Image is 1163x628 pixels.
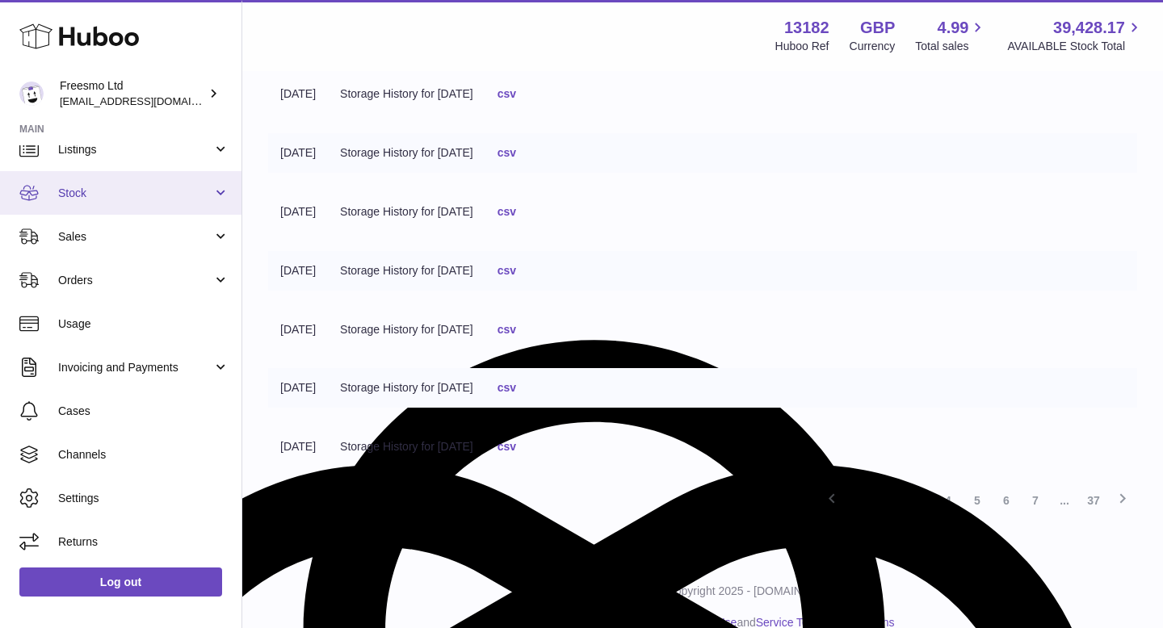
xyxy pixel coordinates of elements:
span: Listings [58,142,212,157]
a: 7 [1021,486,1050,515]
a: csv [498,381,516,394]
span: 4.99 [938,17,969,39]
strong: GBP [860,17,895,39]
td: Storage History for [DATE] [328,74,485,114]
td: [DATE] [268,74,328,114]
a: 4 [934,486,963,515]
span: Orders [58,273,212,288]
td: Storage History for [DATE] [328,133,485,173]
p: All Rights Reserved. Copyright 2025 - [DOMAIN_NAME] [255,584,1150,599]
a: csv [498,205,516,218]
div: Currency [850,39,896,54]
span: Invoicing and Payments [58,360,212,375]
a: csv [498,264,516,277]
a: 5 [963,486,992,515]
td: Storage History for [DATE] [328,427,485,467]
td: [DATE] [268,427,328,467]
span: 39,428.17 [1053,17,1125,39]
div: Freesmo Ltd [60,78,205,109]
td: Storage History for [DATE] [328,368,485,408]
span: Sales [58,229,212,245]
a: 39,428.17 AVAILABLE Stock Total [1007,17,1144,54]
a: Log out [19,567,222,597]
span: Total sales [915,39,987,54]
td: [DATE] [268,251,328,291]
span: AVAILABLE Stock Total [1007,39,1144,54]
img: georgi.keckarovski@creativedock.com [19,82,44,106]
span: Usage [58,316,229,332]
a: 6 [992,486,1021,515]
span: ... [1050,486,1079,515]
a: csv [498,146,516,159]
span: [EMAIL_ADDRESS][DOMAIN_NAME] [60,94,237,107]
span: Settings [58,491,229,506]
span: Channels [58,447,229,463]
td: [DATE] [268,368,328,408]
a: csv [498,87,516,100]
span: Cases [58,404,229,419]
div: Huboo Ref [775,39,829,54]
strong: 13182 [784,17,829,39]
a: csv [498,323,516,336]
a: 4.99 Total sales [915,17,987,54]
td: Storage History for [DATE] [328,251,485,291]
td: [DATE] [268,133,328,173]
td: [DATE] [268,192,328,232]
a: csv [498,440,516,453]
td: [DATE] [268,310,328,350]
td: Storage History for [DATE] [328,192,485,232]
a: 37 [1079,486,1108,515]
span: Stock [58,186,212,201]
td: Storage History for [DATE] [328,310,485,350]
span: Returns [58,534,229,550]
